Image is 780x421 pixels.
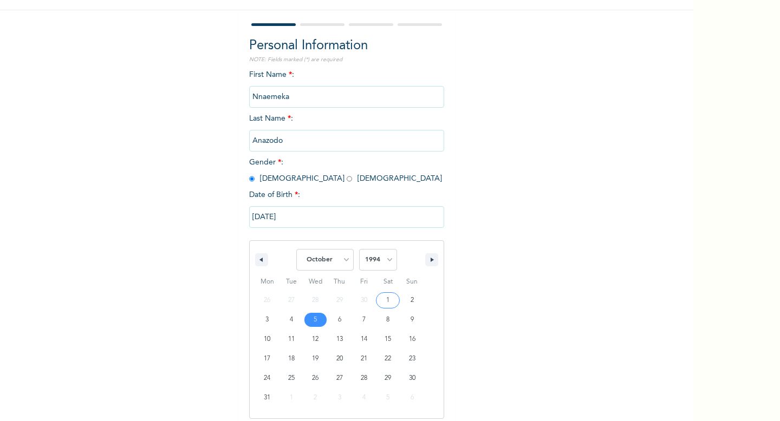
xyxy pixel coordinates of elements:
button: 27 [328,369,352,388]
button: 25 [279,369,304,388]
button: 11 [279,330,304,349]
span: Fri [352,273,376,291]
span: 3 [265,310,269,330]
span: 21 [361,349,367,369]
span: Wed [303,273,328,291]
span: Date of Birth : [249,189,300,201]
input: Enter your first name [249,86,444,108]
button: 8 [376,310,400,330]
button: 23 [400,349,424,369]
span: 17 [264,349,270,369]
button: 12 [303,330,328,349]
span: 8 [386,310,389,330]
button: 2 [400,291,424,310]
input: Enter your last name [249,130,444,152]
span: 31 [264,388,270,407]
span: 29 [385,369,391,388]
span: 20 [336,349,343,369]
span: 26 [312,369,318,388]
span: 27 [336,369,343,388]
button: 5 [303,310,328,330]
span: Thu [328,273,352,291]
h2: Personal Information [249,36,444,56]
span: 16 [409,330,415,349]
input: DD-MM-YYYY [249,206,444,228]
button: 18 [279,349,304,369]
p: NOTE: Fields marked (*) are required [249,56,444,64]
button: 22 [376,349,400,369]
span: 19 [312,349,318,369]
button: 29 [376,369,400,388]
button: 9 [400,310,424,330]
span: Tue [279,273,304,291]
button: 15 [376,330,400,349]
span: 22 [385,349,391,369]
span: 1 [386,291,389,310]
span: Sun [400,273,424,291]
span: 6 [338,310,341,330]
button: 21 [352,349,376,369]
button: 14 [352,330,376,349]
button: 7 [352,310,376,330]
button: 17 [255,349,279,369]
span: 9 [411,310,414,330]
span: 12 [312,330,318,349]
span: 13 [336,330,343,349]
button: 30 [400,369,424,388]
button: 28 [352,369,376,388]
span: 28 [361,369,367,388]
button: 10 [255,330,279,349]
span: Mon [255,273,279,291]
span: Last Name : [249,115,444,144]
span: 4 [290,310,293,330]
span: 23 [409,349,415,369]
span: Gender : [DEMOGRAPHIC_DATA] [DEMOGRAPHIC_DATA] [249,159,442,182]
button: 19 [303,349,328,369]
button: 24 [255,369,279,388]
button: 13 [328,330,352,349]
span: 5 [314,310,317,330]
button: 3 [255,310,279,330]
span: Sat [376,273,400,291]
span: 15 [385,330,391,349]
span: First Name : [249,71,444,101]
button: 31 [255,388,279,407]
span: 18 [288,349,295,369]
span: 10 [264,330,270,349]
span: 24 [264,369,270,388]
span: 2 [411,291,414,310]
span: 11 [288,330,295,349]
button: 1 [376,291,400,310]
button: 26 [303,369,328,388]
span: 25 [288,369,295,388]
span: 7 [362,310,366,330]
button: 20 [328,349,352,369]
button: 4 [279,310,304,330]
span: 14 [361,330,367,349]
span: 30 [409,369,415,388]
button: 16 [400,330,424,349]
button: 6 [328,310,352,330]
